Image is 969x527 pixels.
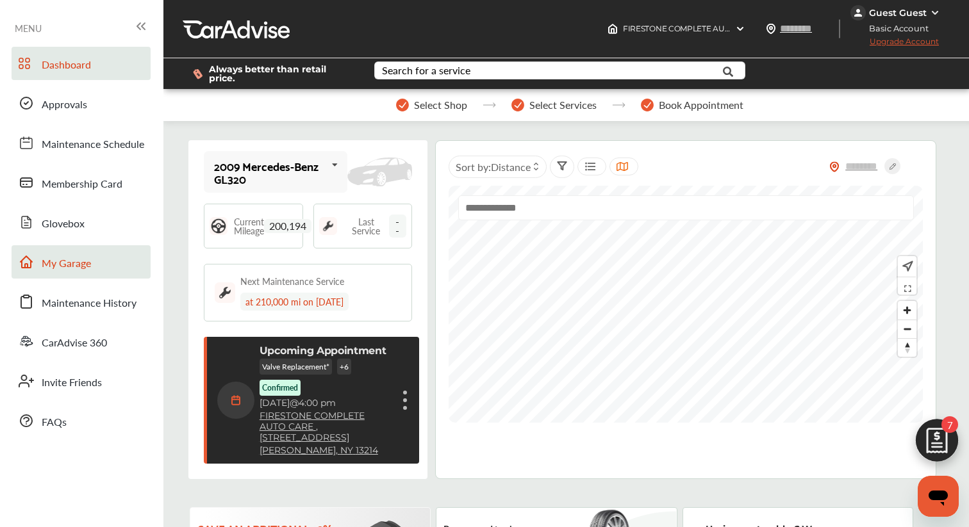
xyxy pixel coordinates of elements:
[42,335,107,352] span: CarAdvise 360
[344,217,389,235] span: Last Service
[209,65,354,83] span: Always better than retail price.
[529,99,597,111] span: Select Services
[869,7,927,19] div: Guest Guest
[12,325,151,358] a: CarAdvise 360
[852,22,938,35] span: Basic Account
[337,359,351,375] p: + 6
[414,99,467,111] span: Select Shop
[850,36,939,53] span: Upgrade Account
[608,24,618,34] img: header-home-logo.8d720a4f.svg
[641,99,654,111] img: stepper-checkmark.b5569197.svg
[42,295,137,312] span: Maintenance History
[918,476,959,517] iframe: Button to launch messaging window
[906,413,968,474] img: edit-cartIcon.11d11f9a.svg
[12,166,151,199] a: Membership Card
[850,5,866,20] img: jVpblrzwTbfkPYzPPzSLxeg0AAAAASUVORK5CYII=
[396,99,409,111] img: stepper-checkmark.b5569197.svg
[491,159,531,174] span: Distance
[12,285,151,318] a: Maintenance History
[766,24,776,34] img: location_vector.a44bc228.svg
[12,245,151,279] a: My Garage
[900,259,913,273] img: recenter.ce011a49.svg
[898,338,916,357] button: Reset bearing to north
[260,445,378,456] a: [PERSON_NAME], NY 13214
[42,255,91,272] span: My Garage
[456,159,531,174] span: Sort by :
[12,86,151,120] a: Approvals
[214,159,326,185] div: 2009 Mercedes-Benz GL320
[12,364,151,398] a: Invite Friends
[217,382,254,419] img: calendar-icon.35d1de04.svg
[260,345,386,357] p: Upcoming Appointment
[623,24,934,33] span: FIRESTONE COMPLETE AUTO CARE , [STREET_ADDRESS] [PERSON_NAME] , NY 13214
[319,217,337,235] img: maintenance_logo
[612,102,625,108] img: stepper-arrow.e24c07c6.svg
[449,186,923,423] canvas: Map
[12,206,151,239] a: Glovebox
[193,69,203,79] img: dollor_label_vector.a70140d1.svg
[941,416,958,433] span: 7
[839,19,840,38] img: header-divider.bc55588e.svg
[347,158,412,186] img: placeholder_car.fcab19be.svg
[898,301,916,320] button: Zoom in
[215,282,235,303] img: maintenance_logo
[15,23,42,33] span: MENU
[659,99,743,111] span: Book Appointment
[42,375,102,391] span: Invite Friends
[42,57,91,74] span: Dashboard
[42,97,87,113] span: Approvals
[389,215,407,238] span: --
[260,397,290,409] span: [DATE]
[382,65,470,76] div: Search for a service
[42,216,85,232] span: Glovebox
[898,339,916,357] span: Reset bearing to north
[12,404,151,437] a: FAQs
[210,217,228,235] img: steering_logo
[264,219,311,233] span: 200,194
[240,275,344,288] div: Next Maintenance Service
[12,126,151,159] a: Maintenance Schedule
[829,161,840,172] img: location_vector_orange.38f05af8.svg
[483,102,496,108] img: stepper-arrow.e24c07c6.svg
[12,47,151,80] a: Dashboard
[299,397,336,409] span: 4:00 pm
[898,320,916,338] button: Zoom out
[930,8,940,18] img: WGsFRI8htEPBVLJbROoPRyZpYNWhNONpIPPETTm6eUC0GeLEiAAAAAElFTkSuQmCC
[42,414,67,431] span: FAQs
[234,217,264,235] span: Current Mileage
[240,293,349,311] div: at 210,000 mi on [DATE]
[260,410,391,443] a: FIRESTONE COMPLETE AUTO CARE ,[STREET_ADDRESS]
[260,359,332,375] p: Valve Replacement*
[290,397,299,409] span: @
[42,136,144,153] span: Maintenance Schedule
[511,99,524,111] img: stepper-checkmark.b5569197.svg
[735,24,745,34] img: header-down-arrow.9dd2ce7d.svg
[42,176,122,193] span: Membership Card
[262,382,298,393] p: Confirmed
